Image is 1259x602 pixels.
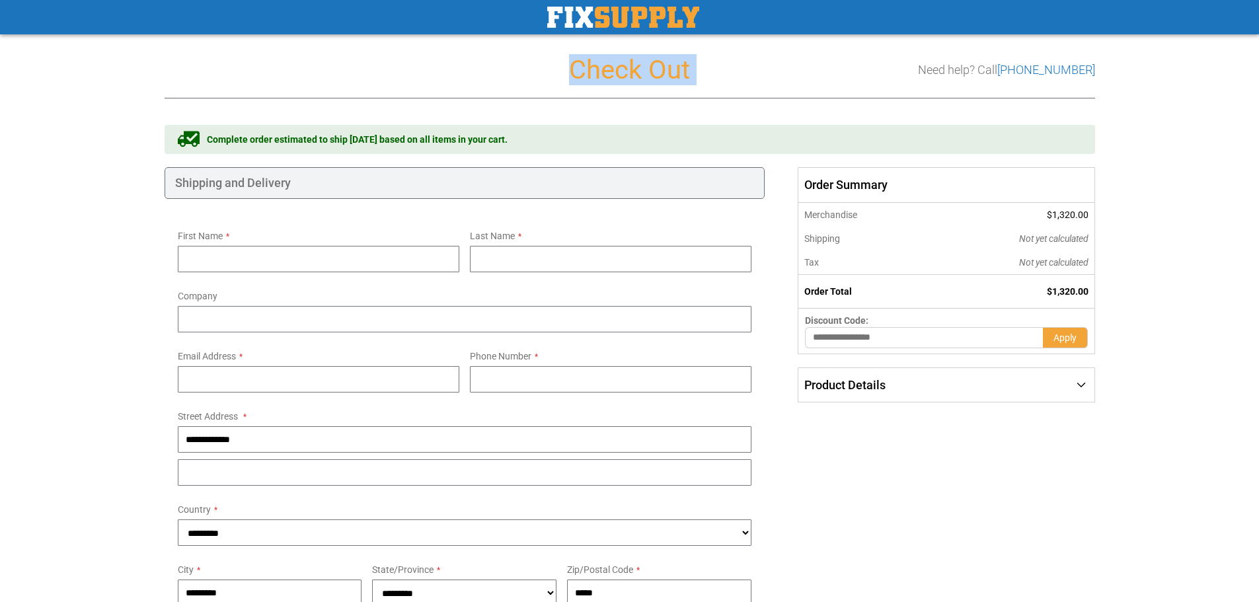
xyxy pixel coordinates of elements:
strong: Order Total [804,286,852,297]
span: Discount Code: [805,315,868,326]
span: $1,320.00 [1047,286,1088,297]
span: State/Province [372,564,434,575]
a: [PHONE_NUMBER] [997,63,1095,77]
span: Order Summary [798,167,1094,203]
span: Country [178,504,211,515]
span: Zip/Postal Code [567,564,633,575]
th: Merchandise [798,203,930,227]
div: Shipping and Delivery [165,167,765,199]
span: Last Name [470,231,515,241]
span: Phone Number [470,351,531,361]
h1: Check Out [165,56,1095,85]
span: Apply [1053,332,1077,343]
span: City [178,564,194,575]
button: Apply [1043,327,1088,348]
span: Product Details [804,378,886,392]
span: Company [178,291,217,301]
span: Not yet calculated [1019,257,1088,268]
h3: Need help? Call [918,63,1095,77]
span: Complete order estimated to ship [DATE] based on all items in your cart. [207,133,508,146]
th: Tax [798,250,930,275]
span: Street Address [178,411,238,422]
span: Not yet calculated [1019,233,1088,244]
span: Shipping [804,233,840,244]
img: Fix Industrial Supply [547,7,699,28]
span: First Name [178,231,223,241]
a: store logo [547,7,699,28]
span: Email Address [178,351,236,361]
span: $1,320.00 [1047,209,1088,220]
